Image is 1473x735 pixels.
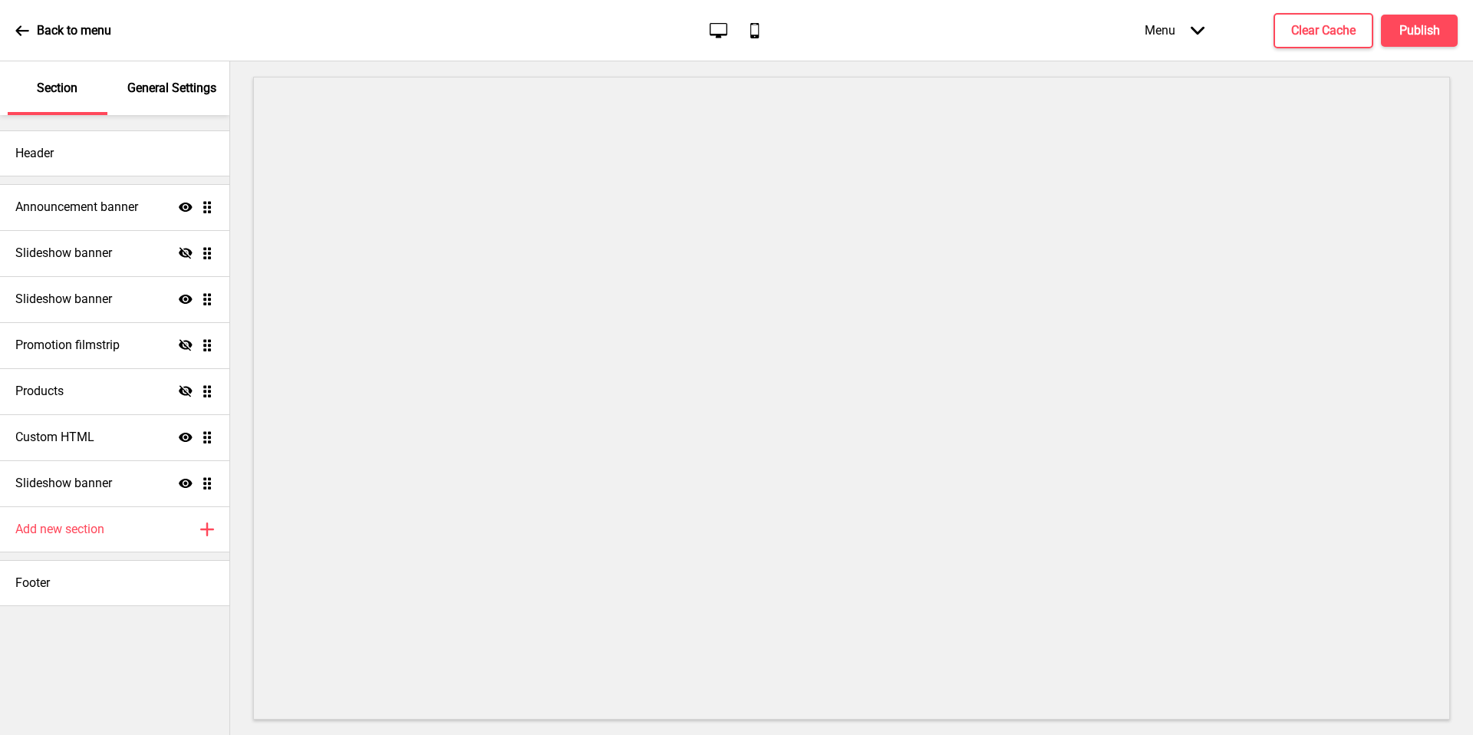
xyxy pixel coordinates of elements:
h4: Add new section [15,521,104,538]
p: Back to menu [37,22,111,39]
h4: Products [15,383,64,400]
h4: Footer [15,575,50,592]
h4: Slideshow banner [15,291,112,308]
button: Publish [1381,15,1458,47]
button: Clear Cache [1274,13,1373,48]
h4: Slideshow banner [15,475,112,492]
p: Section [37,80,77,97]
h4: Custom HTML [15,429,94,446]
h4: Slideshow banner [15,245,112,262]
h4: Clear Cache [1291,22,1356,39]
h4: Publish [1399,22,1440,39]
h4: Announcement banner [15,199,138,216]
p: General Settings [127,80,216,97]
h4: Header [15,145,54,162]
a: Back to menu [15,10,111,51]
div: Menu [1129,8,1220,53]
h4: Promotion filmstrip [15,337,120,354]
